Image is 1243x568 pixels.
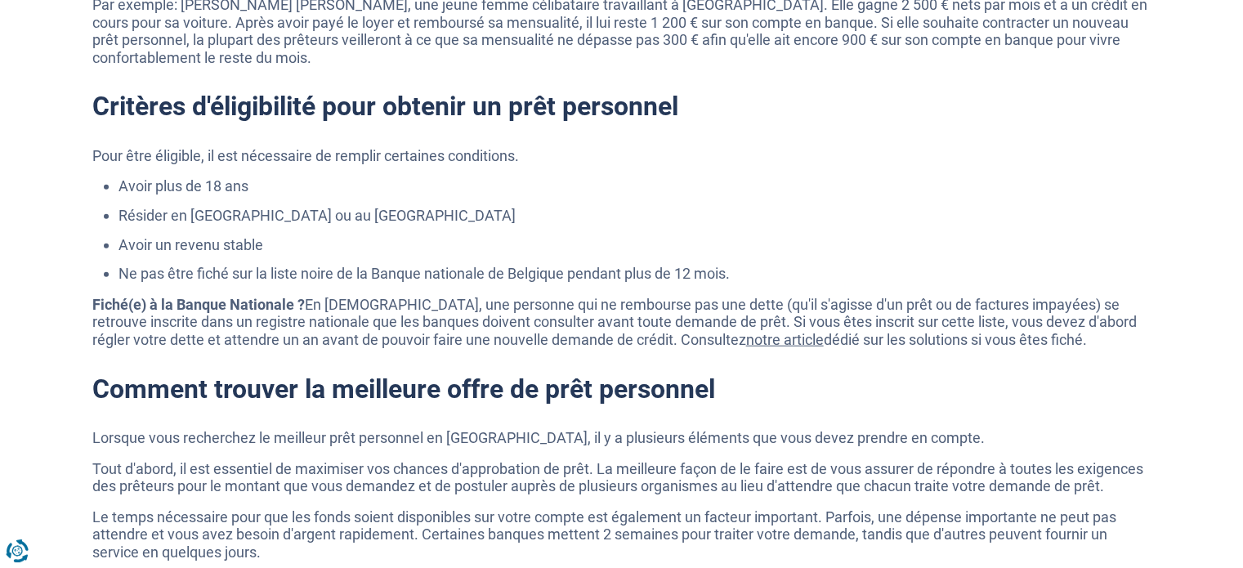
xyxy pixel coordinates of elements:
li: Ne pas être fiché sur la liste noire de la Banque nationale de Belgique pendant plus de 12 mois. [118,265,1151,283]
strong: Fiché(e) à la Banque Nationale ? [92,296,305,313]
h2: Critères d'éligibilité pour obtenir un prêt personnel [92,91,1151,122]
li: Résider en [GEOGRAPHIC_DATA] ou au [GEOGRAPHIC_DATA] [118,207,1151,225]
p: En [DEMOGRAPHIC_DATA], une personne qui ne rembourse pas une dette (qu'il s'agisse d'un prêt ou d... [92,296,1151,349]
h2: Comment trouver la meilleure offre de prêt personnel [92,373,1151,405]
li: Avoir plus de 18 ans [118,177,1151,195]
a: notre article [746,331,824,348]
li: Avoir un revenu stable [118,236,1151,254]
p: Le temps nécessaire pour que les fonds soient disponibles sur votre compte est également un facte... [92,508,1151,561]
p: Lorsque vous recherchez le meilleur prêt personnel en [GEOGRAPHIC_DATA], il y a plusieurs élément... [92,429,1151,447]
p: Tout d'abord, il est essentiel de maximiser vos chances d'approbation de prêt. La meilleure façon... [92,460,1151,495]
p: Pour être éligible, il est nécessaire de remplir certaines conditions. [92,147,1151,165]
